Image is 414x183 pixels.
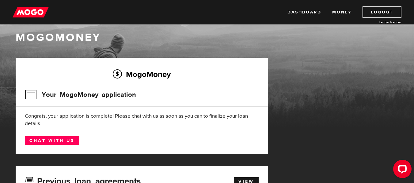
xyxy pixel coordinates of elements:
[16,31,399,44] h1: MogoMoney
[25,136,79,145] a: Chat with us
[13,6,49,18] img: mogo_logo-11ee424be714fa7cbb0f0f49df9e16ec.png
[25,68,259,81] h2: MogoMoney
[332,6,351,18] a: Money
[363,6,401,18] a: Logout
[388,157,414,183] iframe: LiveChat chat widget
[25,87,136,103] h3: Your MogoMoney application
[25,112,259,127] div: Congrats, your application is complete! Please chat with us as soon as you can to finalize your l...
[287,6,321,18] a: Dashboard
[355,20,401,24] a: Lender licences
